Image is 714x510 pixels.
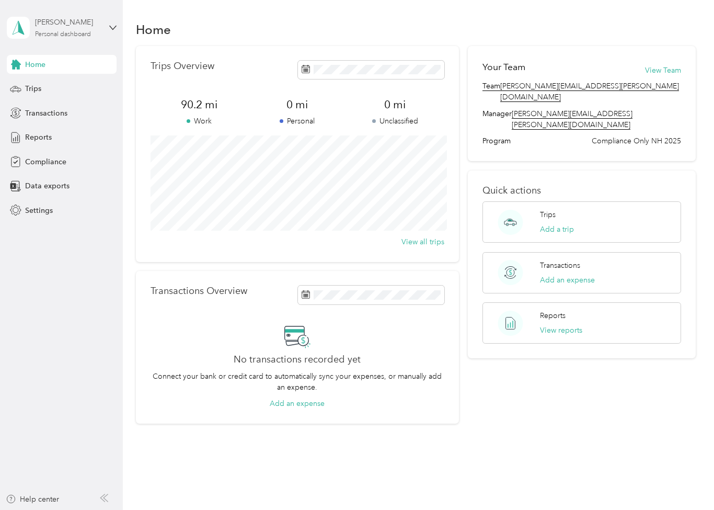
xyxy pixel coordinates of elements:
button: Add an expense [540,275,595,286]
button: View all trips [401,236,444,247]
p: Trips [540,209,556,220]
p: Unclassified [346,116,444,127]
span: Settings [25,205,53,216]
p: Work [151,116,248,127]
span: Compliance [25,156,66,167]
span: 0 mi [248,97,346,112]
button: View Team [645,65,681,76]
span: 90.2 mi [151,97,248,112]
div: [PERSON_NAME] [35,17,100,28]
span: Transactions [25,108,67,119]
span: Compliance Only NH 2025 [592,135,681,146]
span: Data exports [25,180,70,191]
p: Transactions Overview [151,286,247,297]
button: Help center [6,494,59,505]
span: Manager [482,108,512,130]
iframe: Everlance-gr Chat Button Frame [655,451,714,510]
p: Quick actions [482,185,681,196]
span: Home [25,59,45,70]
div: Personal dashboard [35,31,91,38]
p: Transactions [540,260,580,271]
span: Program [482,135,511,146]
span: 0 mi [346,97,444,112]
h1: Home [136,24,171,35]
p: Reports [540,310,566,321]
span: Reports [25,132,52,143]
h2: No transactions recorded yet [234,354,361,365]
button: View reports [540,325,582,336]
h2: Your Team [482,61,525,74]
p: Connect your bank or credit card to automatically sync your expenses, or manually add an expense. [151,371,444,393]
button: Add an expense [270,398,325,409]
button: Add a trip [540,224,574,235]
p: Trips Overview [151,61,214,72]
p: Personal [248,116,346,127]
span: Trips [25,83,41,94]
